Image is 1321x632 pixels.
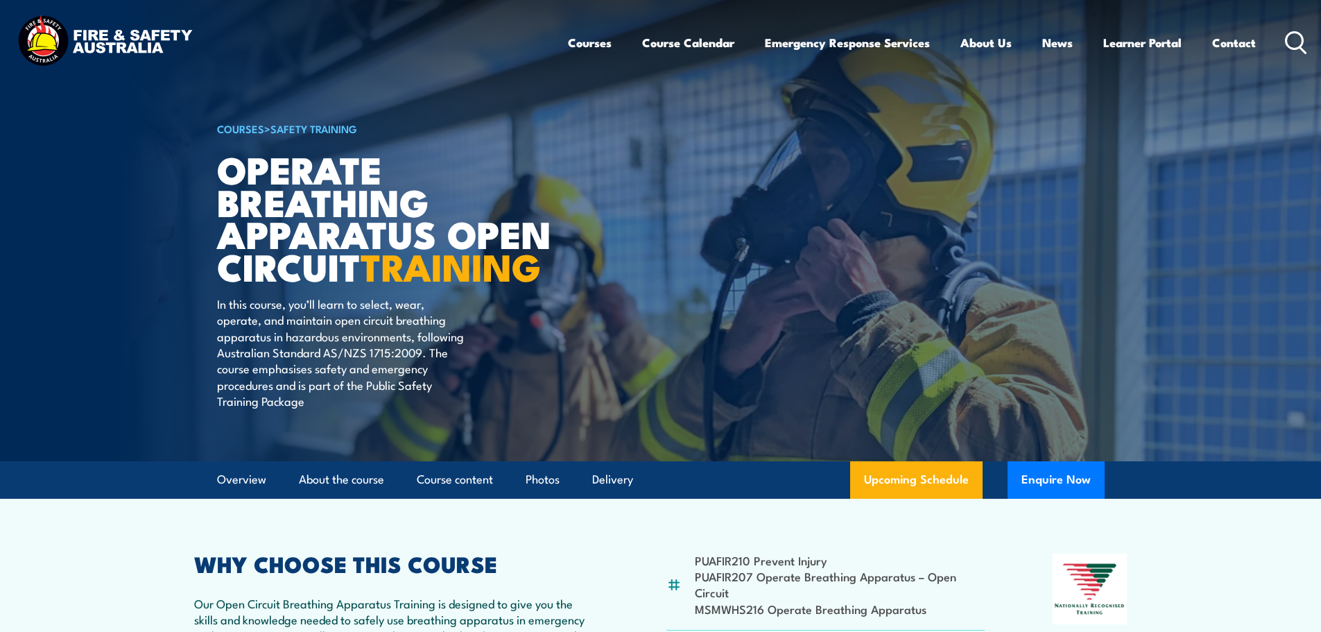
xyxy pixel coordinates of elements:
[568,24,612,61] a: Courses
[417,461,493,498] a: Course content
[270,121,357,136] a: Safety Training
[765,24,930,61] a: Emergency Response Services
[217,461,266,498] a: Overview
[960,24,1012,61] a: About Us
[217,121,264,136] a: COURSES
[695,601,985,617] li: MSMWHS216 Operate Breathing Apparatus
[217,153,560,282] h1: Operate Breathing Apparatus Open Circuit
[194,554,599,573] h2: WHY CHOOSE THIS COURSE
[695,552,985,568] li: PUAFIR210 Prevent Injury
[642,24,734,61] a: Course Calendar
[1008,461,1105,499] button: Enquire Now
[217,120,560,137] h6: >
[526,461,560,498] a: Photos
[299,461,384,498] a: About the course
[592,461,633,498] a: Delivery
[1053,554,1128,624] img: Nationally Recognised Training logo.
[695,568,985,601] li: PUAFIR207 Operate Breathing Apparatus – Open Circuit
[1042,24,1073,61] a: News
[1212,24,1256,61] a: Contact
[850,461,983,499] a: Upcoming Schedule
[217,296,470,409] p: In this course, you’ll learn to select, wear, operate, and maintain open circuit breathing appara...
[1103,24,1182,61] a: Learner Portal
[361,237,541,294] strong: TRAINING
